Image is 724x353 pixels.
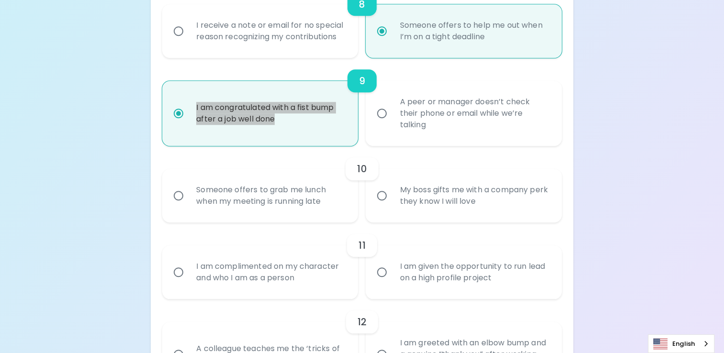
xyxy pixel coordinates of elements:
[392,8,556,54] div: Someone offers to help me out when I’m on a tight deadline
[162,146,562,222] div: choice-group-check
[162,222,562,299] div: choice-group-check
[357,161,367,176] h6: 10
[392,85,556,142] div: A peer or manager doesn’t check their phone or email while we’re talking
[358,238,365,253] h6: 11
[189,249,353,295] div: I am complimented on my character and who I am as a person
[357,314,367,330] h6: 12
[162,58,562,146] div: choice-group-check
[359,73,365,88] h6: 9
[648,335,714,353] a: English
[392,249,556,295] div: I am given the opportunity to run lead on a high profile project
[392,173,556,219] div: My boss gifts me with a company perk they know I will love
[189,8,353,54] div: I receive a note or email for no special reason recognizing my contributions
[189,173,353,219] div: Someone offers to grab me lunch when my meeting is running late
[189,90,353,136] div: I am congratulated with a fist bump after a job well done
[648,334,714,353] div: Language
[648,334,714,353] aside: Language selected: English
